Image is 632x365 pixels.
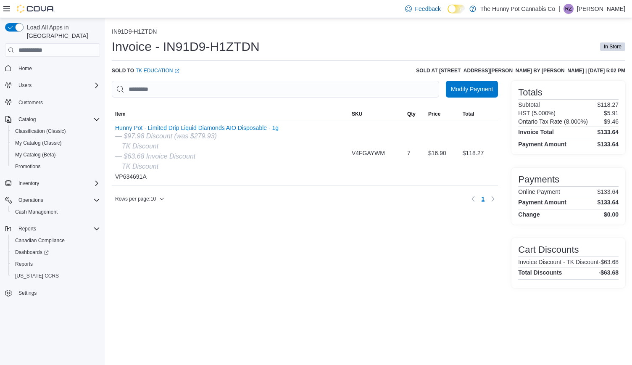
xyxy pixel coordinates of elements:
div: — $63.68 Invoice Discount [115,151,279,161]
button: Promotions [8,161,103,172]
h3: Totals [518,87,542,98]
button: Catalog [15,114,39,124]
button: Home [2,62,103,74]
span: Classification (Classic) [12,126,100,136]
span: Inventory [18,180,39,187]
a: [US_STATE] CCRS [12,271,62,281]
span: [US_STATE] CCRS [15,272,59,279]
span: Canadian Compliance [15,237,65,244]
span: Load All Apps in [GEOGRAPHIC_DATA] [24,23,100,40]
input: Dark Mode [448,5,465,13]
span: Dashboards [15,249,49,256]
p: $118.27 [597,101,619,108]
span: Dashboards [12,247,100,257]
div: 7 [404,145,425,161]
span: Catalog [15,114,100,124]
h6: Subtotal [518,101,540,108]
h4: Payment Amount [518,141,566,148]
h6: Sold at [STREET_ADDRESS][PERSON_NAME] by [PERSON_NAME] | [DATE] 5:02 PM [416,67,625,74]
button: Canadian Compliance [8,235,103,246]
h4: $133.64 [597,141,619,148]
p: | [558,4,560,14]
input: This is a search bar. As you type, the results lower in the page will automatically filter. [112,81,439,98]
span: Reports [18,225,36,232]
span: Promotions [15,163,41,170]
span: In Store [604,43,621,50]
button: My Catalog (Beta) [8,149,103,161]
span: Promotions [12,161,100,172]
span: Modify Payment [451,85,493,93]
span: Home [15,63,100,73]
h4: Change [518,211,540,218]
div: $118.27 [459,145,498,161]
span: Settings [18,290,37,296]
span: Classification (Classic) [15,128,66,135]
h3: Cart Discounts [518,245,579,255]
button: Users [15,80,35,90]
button: Customers [2,96,103,108]
button: Operations [15,195,47,205]
h4: $133.64 [597,129,619,135]
button: Reports [15,224,39,234]
button: Item [112,107,348,121]
span: Cash Management [15,209,58,215]
span: Operations [18,197,43,204]
div: $16.90 [425,145,459,161]
span: Users [15,80,100,90]
span: Operations [15,195,100,205]
span: Price [428,111,440,117]
span: Home [18,65,32,72]
button: Inventory [15,178,42,188]
h6: Ontario Tax Rate (8.000%) [518,118,588,125]
span: Inventory [15,178,100,188]
a: Cash Management [12,207,61,217]
a: Customers [15,98,46,108]
button: Next page [488,194,498,204]
button: Rows per page:10 [112,194,168,204]
a: Dashboards [8,246,103,258]
span: Qty [407,111,416,117]
span: Canadian Compliance [12,235,100,246]
a: Dashboards [12,247,52,257]
div: VP634691A [115,124,279,182]
h1: Invoice - IN91D9-H1ZTDN [112,38,260,55]
button: Modify Payment [446,81,498,98]
button: Operations [2,194,103,206]
h4: $133.64 [597,199,619,206]
button: Qty [404,107,425,121]
a: Classification (Classic) [12,126,69,136]
p: The Hunny Pot Cannabis Co [480,4,555,14]
ul: Pagination for table: MemoryTable from EuiInMemoryTable [478,192,488,206]
button: Previous page [468,194,478,204]
p: $9.46 [604,118,619,125]
button: Reports [2,223,103,235]
span: SKU [352,111,362,117]
span: Feedback [415,5,441,13]
svg: External link [174,69,179,74]
h6: HST (5.000%) [518,110,555,116]
button: Hunny Pot - Limited Drip Liquid Diamonds AIO Disposable - 1g [115,124,279,131]
h6: Online Payment [518,188,560,195]
h4: Total Discounts [518,269,562,276]
p: -$63.68 [599,259,619,265]
span: Item [115,111,126,117]
span: Settings [15,288,100,298]
h4: Payment Amount [518,199,566,206]
a: Reports [12,259,36,269]
a: My Catalog (Beta) [12,150,59,160]
span: V4FGAYWM [352,148,385,158]
button: SKU [348,107,404,121]
div: Ramon Zavalza [564,4,574,14]
span: Customers [18,99,43,106]
span: My Catalog (Classic) [12,138,100,148]
a: Canadian Compliance [12,235,68,246]
button: Users [2,79,103,91]
button: Total [459,107,498,121]
button: IN91D9-H1ZTDN [112,28,157,35]
a: Home [15,63,35,74]
span: Washington CCRS [12,271,100,281]
p: [PERSON_NAME] [577,4,625,14]
span: My Catalog (Classic) [15,140,62,146]
span: Customers [15,97,100,108]
a: Settings [15,288,40,298]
